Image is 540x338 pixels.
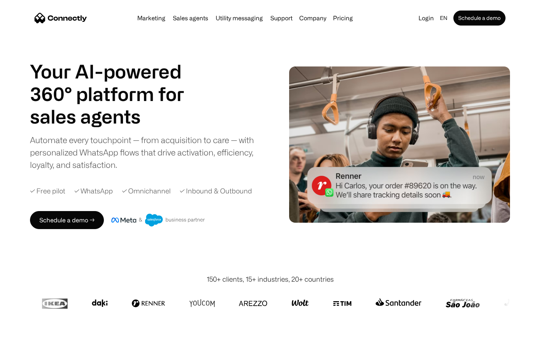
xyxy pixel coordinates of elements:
[299,13,326,23] div: Company
[30,211,104,229] a: Schedule a demo →
[30,105,202,128] h1: sales agents
[111,214,205,226] img: Meta and Salesforce business partner badge.
[7,324,45,335] aside: Language selected: English
[180,186,252,196] div: ✓ Inbound & Outbound
[207,274,334,284] div: 150+ clients, 15+ industries, 20+ countries
[330,15,356,21] a: Pricing
[30,186,65,196] div: ✓ Free pilot
[74,186,113,196] div: ✓ WhatsApp
[213,15,266,21] a: Utility messaging
[170,15,211,21] a: Sales agents
[267,15,295,21] a: Support
[453,11,505,26] a: Schedule a demo
[415,13,437,23] a: Login
[30,60,202,105] h1: Your AI-powered 360° platform for
[30,134,266,171] div: Automate every touchpoint — from acquisition to care — with personalized WhatsApp flows that driv...
[122,186,171,196] div: ✓ Omnichannel
[134,15,168,21] a: Marketing
[440,13,447,23] div: en
[15,325,45,335] ul: Language list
